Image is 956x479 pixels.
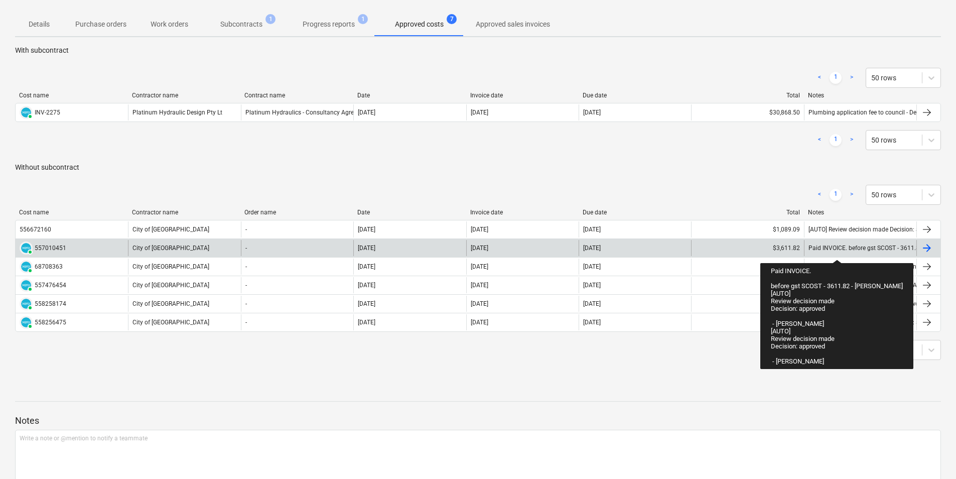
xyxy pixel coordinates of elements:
[696,92,800,99] div: Total
[583,109,601,116] div: [DATE]
[813,189,826,201] a: Previous page
[245,282,247,289] div: -
[245,109,371,116] div: Platinum Hydraulics - Consultancy Agreement
[245,319,247,326] div: -
[470,209,575,216] div: Invoice date
[128,314,240,330] div: City of [GEOGRAPHIC_DATA]
[75,19,126,30] p: Purchase orders
[128,240,240,256] div: City of [GEOGRAPHIC_DATA]
[395,19,444,30] p: Approved costs
[583,300,601,307] div: [DATE]
[21,299,31,309] img: xero.svg
[21,243,31,253] img: xero.svg
[19,92,124,99] div: Cost name
[132,92,237,99] div: Contractor name
[15,162,941,173] p: Without subcontract
[358,263,375,270] div: [DATE]
[808,92,913,99] div: Notes
[691,296,803,312] div: $1,187.00
[583,263,601,270] div: [DATE]
[830,344,842,356] a: Page 1 is your current page
[21,317,31,327] img: xero.svg
[20,226,51,233] div: 556672160
[21,280,31,290] img: xero.svg
[20,316,33,329] div: Invoice has been synced with Xero and its status is currently PAID
[27,19,51,30] p: Details
[691,277,803,293] div: $2,508.00
[35,245,66,252] div: 557010451
[357,92,462,99] div: Date
[20,242,33,255] div: Invoice has been synced with Xero and its status is currently PAID
[358,300,375,307] div: [DATE]
[21,107,31,117] img: xero.svg
[808,209,913,216] div: Notes
[471,226,488,233] div: [DATE]
[35,300,66,307] div: 558258174
[20,297,33,310] div: Invoice has been synced with Xero and its status is currently PAID
[691,221,803,237] div: $1,089.09
[265,14,276,24] span: 1
[35,109,60,116] div: INV-2275
[358,226,375,233] div: [DATE]
[244,92,349,99] div: Contract name
[358,109,375,116] div: [DATE]
[583,226,601,233] div: [DATE]
[128,296,240,312] div: City of [GEOGRAPHIC_DATA]
[583,209,688,216] div: Due date
[20,279,33,292] div: Invoice has been synced with Xero and its status is currently PAID
[358,319,375,326] div: [DATE]
[846,72,858,84] a: Next page
[128,259,240,275] div: City of [GEOGRAPHIC_DATA]
[244,209,349,216] div: Order name
[813,72,826,84] a: Previous page
[691,314,803,330] div: $3,518.00
[357,209,462,216] div: Date
[245,263,247,270] div: -
[476,19,550,30] p: Approved sales invoices
[21,262,31,272] img: xero.svg
[691,104,803,121] div: $30,868.50
[471,319,488,326] div: [DATE]
[583,319,601,326] div: [DATE]
[220,19,262,30] p: Subcontracts
[830,72,842,84] a: Page 1 is your current page
[15,45,941,56] p: With subcontract
[583,282,601,289] div: [DATE]
[358,282,375,289] div: [DATE]
[471,263,488,270] div: [DATE]
[35,319,66,326] div: 558256475
[35,282,66,289] div: 557476454
[447,14,457,24] span: 7
[813,344,826,356] a: Previous page
[471,109,488,116] div: [DATE]
[691,240,803,256] div: $3,611.82
[151,19,188,30] p: Work orders
[583,92,688,99] div: Due date
[35,263,63,270] div: 68708363
[132,209,237,216] div: Contractor name
[813,134,826,146] a: Previous page
[15,415,941,427] p: Notes
[128,277,240,293] div: City of [GEOGRAPHIC_DATA]
[245,300,247,307] div: -
[846,344,858,356] a: Next page
[830,189,842,201] a: Page 1 is your current page
[245,245,247,252] div: -
[358,14,368,24] span: 1
[19,209,124,216] div: Cost name
[696,209,800,216] div: Total
[830,134,842,146] a: Page 1 is your current page
[470,92,575,99] div: Invoice date
[245,226,247,233] div: -
[20,106,33,119] div: Invoice has been synced with Xero and its status is currently PAID
[303,19,355,30] p: Progress reports
[846,134,858,146] a: Next page
[128,104,240,121] div: Platinum Hydraulic Design Pty Lt
[906,431,956,479] iframe: Chat Widget
[583,245,601,252] div: [DATE]
[20,260,33,273] div: Invoice has been synced with Xero and its status is currently PAID
[691,259,803,275] div: $2,550.22
[471,300,488,307] div: [DATE]
[846,189,858,201] a: Next page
